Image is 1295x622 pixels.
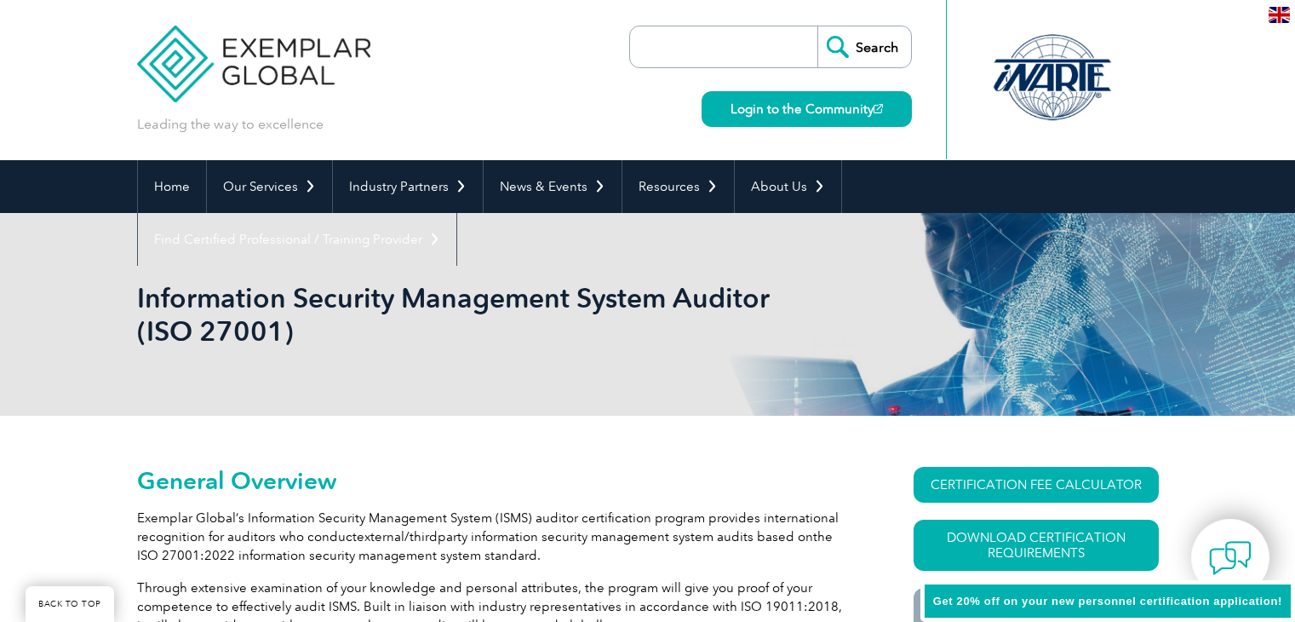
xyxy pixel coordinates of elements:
[207,160,332,213] a: Our Services
[137,115,324,134] p: Leading the way to excellence
[914,520,1159,571] a: Download Certification Requirements
[484,160,622,213] a: News & Events
[138,160,206,213] a: Home
[357,529,438,544] span: external/third
[702,91,912,127] a: Login to the Community
[438,529,813,544] span: party information security management system audits based on
[333,160,483,213] a: Industry Partners
[817,26,911,67] input: Search
[138,213,456,266] a: Find Certified Professional / Training Provider
[137,467,852,494] h2: General Overview
[874,104,883,113] img: open_square.png
[137,509,852,565] p: Exemplar Global’s Information Security Management System (ISMS) auditor certification program pro...
[137,281,791,348] h1: Information Security Management System Auditor (ISO 27001)
[933,595,1282,608] span: Get 20% off on your new personnel certification application!
[622,160,734,213] a: Resources
[1209,537,1252,579] img: contact-chat.png
[26,586,114,622] a: BACK TO TOP
[1269,7,1290,23] img: en
[735,160,841,213] a: About Us
[914,467,1159,503] a: CERTIFICATION FEE CALCULATOR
